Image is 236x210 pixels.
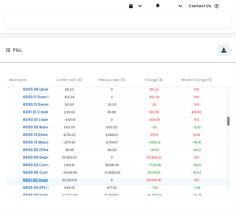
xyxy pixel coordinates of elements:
a: 6301.01 Credit Card Chargebacks [18,110,93,122]
p: 821.24 [133,95,175,99]
p: -1.09 [175,186,218,190]
p: 3,704.07 [91,140,133,145]
p: -7.35 [133,186,175,190]
div: Current year ( $ ) [48,75,91,87]
a: 6500.20 Other/Heaters etc. [18,148,81,160]
p: 100 [175,87,218,92]
p: 137,830.51 [133,155,175,160]
p: 0 [91,178,133,183]
p: 1,873.95 [48,140,91,145]
p: 550.00 [48,125,91,130]
p: 370.5 [133,133,175,137]
p: 100 [175,95,218,99]
a: 6300.09 Uber Eats Fees [18,87,73,99]
p: -26.78 [175,193,218,198]
p: -49.41 [175,140,218,145]
p: -1,830.12 [133,140,175,145]
p: 821.24 [48,95,91,99]
p: -44.21 [175,148,218,152]
p: 49.98 [48,148,91,152]
p: -39.61 [133,148,175,152]
p: 86.22 [48,87,91,92]
p: -10,691.95 [48,170,91,175]
div: Percent Change (%) [175,75,218,87]
a: 6600.05 Current Purchase Expense - Assets [18,170,113,183]
a: 6340.01 Loan Interest Expense [18,118,86,130]
p: -4,101.19 [133,118,175,122]
p: 669.70 [48,186,91,190]
p: 3,844.52 [91,133,133,137]
p: 89.59 [91,148,133,152]
p: 0 [91,95,133,99]
p: 137,830.51 [48,155,91,160]
a: 6500.12 Direct TV - Sports Packages NFL [18,133,106,145]
p: 50,053.47 [133,178,175,183]
a: 6500.03 Band [18,125,54,137]
p: 100 [175,155,218,160]
a: 6899.00 Home Office Insurance Allocations [18,193,112,205]
p: 86.22 [133,87,175,92]
p: -57,866.50 [91,170,133,175]
p: -4,101.19 [48,118,91,122]
div: Change ( $ ) [133,75,175,87]
p: 47,174.55 [133,170,175,175]
a: 6801.00 Insurance - General [18,178,83,190]
p: 39.86 [91,110,133,115]
p: -8.33 [175,125,218,130]
a: 6300.11 Door Dash Fees [18,95,72,107]
p: P&L [13,47,21,54]
p: -81.52 [175,170,218,175]
p: 600.00 [91,125,133,130]
p: 190.06 [133,110,175,115]
p: 57,661.82 [91,193,133,198]
a: 6500.13 Muzak/Mood Media [18,140,81,152]
p: 677.05 [91,186,133,190]
p: 100 [175,118,218,122]
p: 50,053.47 [48,178,91,183]
p: 50.00 [48,102,91,107]
p: 0 [91,87,133,92]
p: 9.64 [175,133,218,137]
p: -50 [133,125,175,130]
a: 6803.00 EPLI Insurance [18,186,72,198]
div: Previous year ( $ ) [91,75,133,87]
p: 42,222.83 [48,193,91,198]
p: 25 [133,102,175,107]
p: 0 [91,155,133,160]
p: 100 [175,102,218,107]
p: 100 [175,178,218,183]
a: 6300.12 Service Charges [18,102,75,115]
a: 6600.02 Current Year Depreciation [18,163,95,175]
p: 0 [91,118,133,122]
p: -77,511.45 [133,163,175,167]
p: 25.00 [91,102,133,107]
p: 1,169.61 [48,163,91,167]
p: -98.51 [175,163,218,167]
a: 6600.00 Depreciation Expense [18,155,86,167]
p: 476.82 [175,110,218,115]
div: Description [6,75,48,87]
p: 4,215.02 [48,133,91,137]
p: -15,438.99 [133,193,175,198]
p: 78,681.06 [91,163,133,167]
p: 229.92 [48,110,91,115]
